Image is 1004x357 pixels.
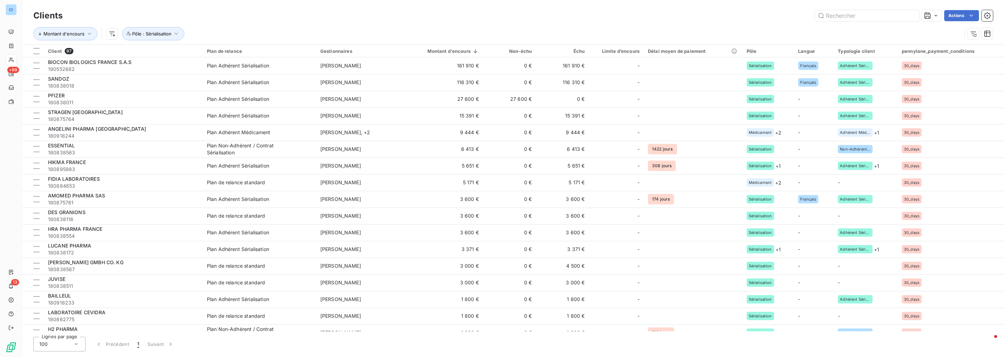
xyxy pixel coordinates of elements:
[483,291,536,308] td: 0 €
[637,96,640,103] span: -
[48,109,123,115] span: STRAGEN [GEOGRAPHIC_DATA]
[483,208,536,224] td: 0 €
[904,130,919,135] span: 30_days
[798,296,800,302] span: -
[48,99,199,106] span: 180838011
[320,263,361,269] span: [PERSON_NAME]
[402,191,483,208] td: 3 600 €
[48,226,103,232] span: HRA PHARMA FRANCE
[48,249,199,256] span: 180838172
[11,279,19,285] span: 13
[207,313,265,319] div: Plan de relance standard
[483,258,536,274] td: 0 €
[874,162,879,170] span: + 1
[483,91,536,107] td: 27 600 €
[402,157,483,174] td: 5 651 €
[320,313,361,319] span: [PERSON_NAME]
[593,48,640,54] div: Limite d’encours
[48,82,199,89] span: 180838018
[536,208,589,224] td: 3 600 €
[749,331,772,335] span: Sérialisation
[320,96,361,102] span: [PERSON_NAME]
[207,96,269,103] div: Plan Adhérent Sérialisation
[143,337,178,351] button: Suivant
[904,147,919,151] span: 30_days
[904,230,919,235] span: 30_days
[648,194,674,204] span: 174 jours
[207,179,265,186] div: Plan de relance standard
[48,283,199,290] span: 180838511
[33,27,97,40] button: Montant d'encours
[48,243,91,249] span: LUCANE PHARMA
[536,107,589,124] td: 15 391 €
[798,113,800,119] span: -
[840,80,870,84] span: Adhérent Sérialisation
[536,141,589,157] td: 6 413 €
[838,313,840,319] span: -
[48,259,123,265] span: [PERSON_NAME] GMBH CO. KG
[840,147,870,151] span: Non-Adhérent Sérialisation
[637,329,640,336] span: -
[48,116,199,123] span: 180875764
[402,274,483,291] td: 3 000 €
[320,229,361,235] span: [PERSON_NAME]
[402,324,483,341] td: 1 800 €
[904,281,919,285] span: 30_days
[536,241,589,258] td: 3 371 €
[39,341,48,348] span: 100
[536,274,589,291] td: 3 000 €
[483,141,536,157] td: 0 €
[904,197,919,201] span: 30_days
[48,48,62,54] span: Client
[798,146,800,152] span: -
[798,48,829,54] div: Langue
[402,124,483,141] td: 9 444 €
[536,258,589,274] td: 4 500 €
[48,266,199,273] span: 180838567
[207,262,265,269] div: Plan de relance standard
[6,4,17,15] div: CI
[540,48,585,54] div: Échu
[402,174,483,191] td: 5 171 €
[483,124,536,141] td: 0 €
[904,214,919,218] span: 30_days
[48,299,199,306] span: 180918233
[637,296,640,303] span: -
[840,114,870,118] span: Adhérent Sérialisation
[483,274,536,291] td: 0 €
[7,67,19,73] span: +99
[749,247,772,251] span: Sérialisation
[798,129,800,135] span: -
[637,196,640,203] span: -
[320,179,361,185] span: [PERSON_NAME]
[840,64,870,68] span: Adhérent Sérialisation
[800,80,816,84] span: Français
[798,263,800,269] span: -
[840,331,870,335] span: Non-Adhérent Sérialisation
[637,62,640,69] span: -
[402,141,483,157] td: 6 413 €
[798,246,800,252] span: -
[904,247,919,251] span: 30_days
[483,191,536,208] td: 0 €
[775,179,781,186] span: + 2
[48,316,199,323] span: 180862775
[749,230,772,235] span: Sérialisation
[798,213,800,219] span: -
[637,313,640,319] span: -
[320,213,361,219] span: [PERSON_NAME]
[536,124,589,141] td: 9 444 €
[776,246,781,253] span: + 1
[648,161,676,171] span: 308 jours
[536,157,589,174] td: 5 651 €
[904,97,919,101] span: 30_days
[207,62,269,69] div: Plan Adhérent Sérialisation
[904,314,919,318] span: 30_days
[320,163,361,169] span: [PERSON_NAME]
[48,149,199,156] span: 180838563
[6,342,17,353] img: Logo LeanPay
[749,80,772,84] span: Sérialisation
[207,112,269,119] div: Plan Adhérent Sérialisation
[207,229,269,236] div: Plan Adhérent Sérialisation
[840,197,870,201] span: Adhérent Sérialisation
